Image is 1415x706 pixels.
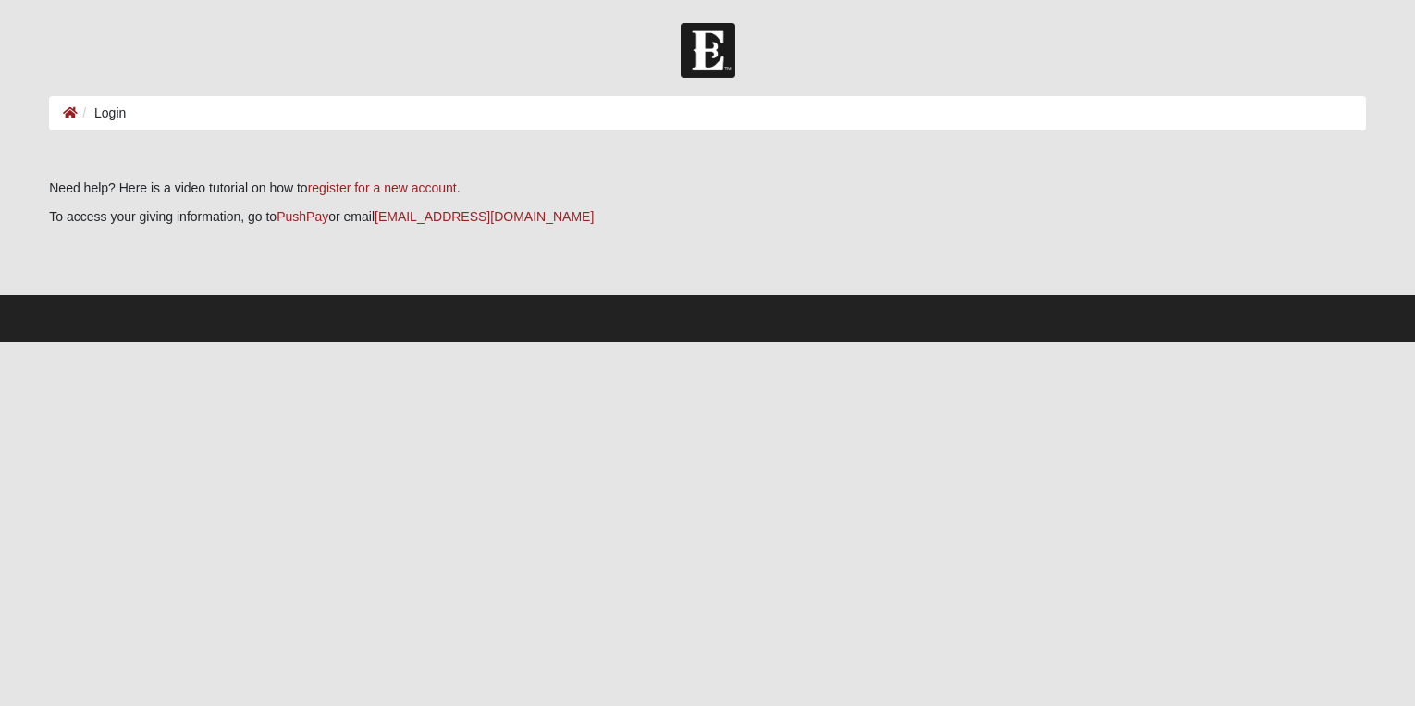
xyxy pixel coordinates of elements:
img: Church of Eleven22 Logo [681,23,735,78]
a: register for a new account [308,180,457,195]
li: Login [78,104,126,123]
a: [EMAIL_ADDRESS][DOMAIN_NAME] [375,209,594,224]
p: Need help? Here is a video tutorial on how to . [49,179,1366,198]
p: To access your giving information, go to or email [49,207,1366,227]
a: PushPay [277,209,328,224]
